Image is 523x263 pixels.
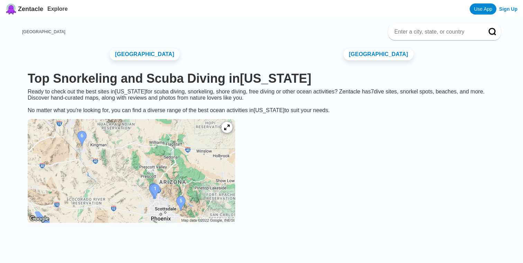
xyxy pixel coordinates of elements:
[47,6,68,12] a: Explore
[394,28,479,35] input: Enter a city, state, or country
[499,6,517,12] a: Sign Up
[22,89,501,114] div: Ready to check out the best sites in [US_STATE] for scuba diving, snorkeling, shore diving, free ...
[22,29,65,34] a: [GEOGRAPHIC_DATA]
[343,48,414,60] a: [GEOGRAPHIC_DATA]
[22,114,241,230] a: Arizona dive site map
[28,71,495,86] h1: Top Snorkeling and Scuba Diving in [US_STATE]
[28,119,235,223] img: Arizona dive site map
[6,3,17,15] img: Zentacle logo
[110,48,180,60] a: [GEOGRAPHIC_DATA]
[6,3,43,15] a: Zentacle logoZentacle
[470,3,496,15] a: Use App
[18,6,43,13] span: Zentacle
